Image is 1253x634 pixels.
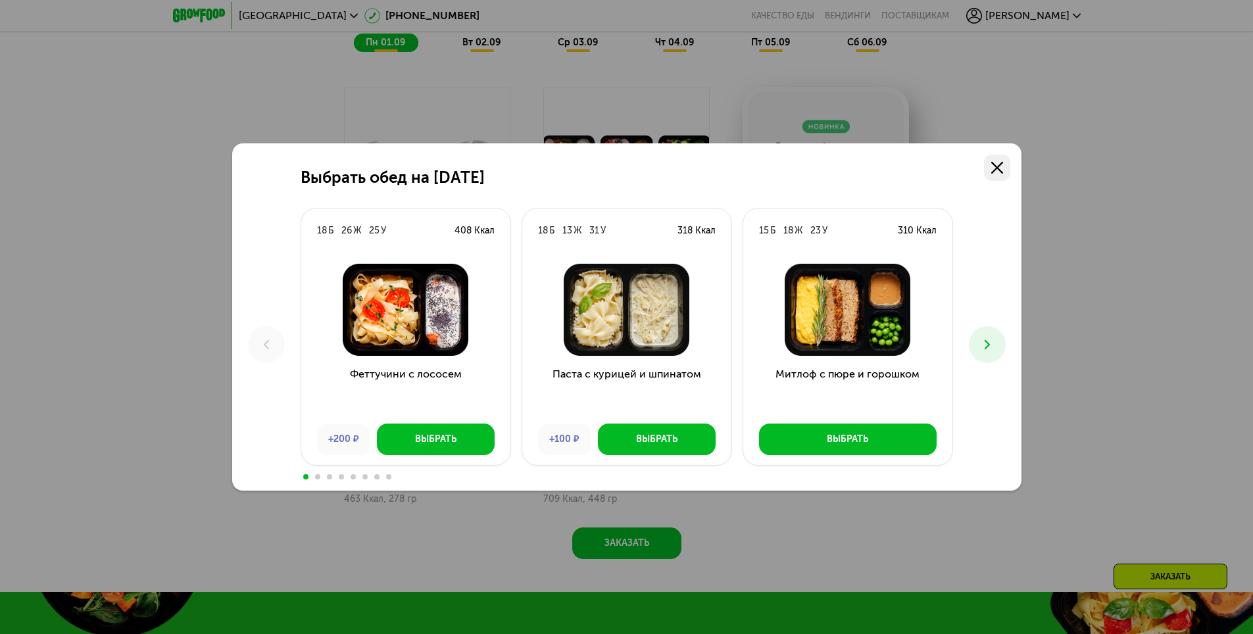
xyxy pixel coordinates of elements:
div: Ж [795,224,802,237]
h3: Паста с курицей и шпинатом [522,366,731,414]
div: 15 [759,224,769,237]
button: Выбрать [598,424,716,455]
div: У [822,224,827,237]
div: Выбрать [415,433,456,446]
div: Ж [574,224,581,237]
div: 18 [317,224,327,237]
div: 408 Ккал [455,224,495,237]
div: 13 [562,224,572,237]
div: У [601,224,606,237]
div: Б [549,224,554,237]
button: Выбрать [759,424,937,455]
img: Феттучини с лососем [312,264,500,356]
div: Ж [353,224,361,237]
img: Паста с курицей и шпинатом [533,264,721,356]
div: 31 [589,224,599,237]
div: Б [770,224,775,237]
img: Митлоф с пюре и горошком [754,264,942,356]
div: 318 Ккал [677,224,716,237]
div: 18 [538,224,548,237]
div: 25 [369,224,380,237]
div: +100 ₽ [538,424,591,455]
button: Выбрать [377,424,495,455]
div: 310 Ккал [898,224,937,237]
div: 26 [341,224,352,237]
div: 23 [810,224,821,237]
div: У [381,224,386,237]
div: Выбрать [636,433,677,446]
h3: Митлоф с пюре и горошком [743,366,952,414]
div: Б [328,224,333,237]
h3: Феттучини с лососем [301,366,510,414]
h2: Выбрать обед на [DATE] [301,168,485,187]
div: Выбрать [827,433,868,446]
div: +200 ₽ [317,424,370,455]
div: 18 [783,224,793,237]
